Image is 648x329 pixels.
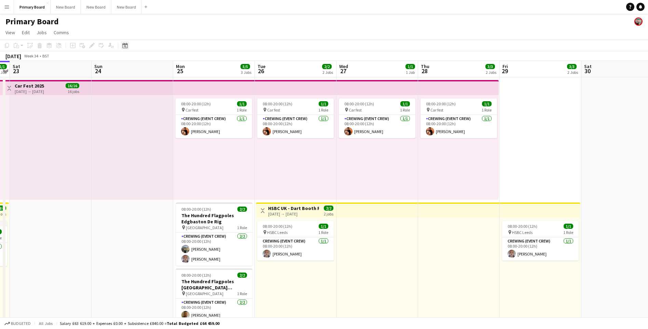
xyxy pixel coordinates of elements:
[38,321,54,326] span: All jobs
[563,230,573,235] span: 1 Role
[22,29,30,36] span: Edit
[13,63,20,69] span: Sat
[237,207,247,212] span: 2/2
[485,64,495,69] span: 3/3
[34,28,50,37] a: Jobs
[5,16,59,27] h1: Primary Board
[167,321,219,326] span: Total Budgeted £64 459.00
[176,98,252,138] app-job-card: 08:00-20:00 (12h)1/1 Car fest1 RoleCrewing (Event Crew)1/108:00-20:00 (12h)[PERSON_NAME]
[176,115,252,138] app-card-role: Crewing (Event Crew)1/108:00-20:00 (12h)[PERSON_NAME]
[3,28,18,37] a: View
[186,225,223,230] span: [GEOGRAPHIC_DATA]
[15,83,44,89] h3: Car Fest 2025
[322,64,332,69] span: 2/2
[426,101,456,106] span: 08:00-20:00 (12h)
[512,230,533,235] span: HSBC Leeds
[81,0,111,14] button: New Board
[237,107,247,113] span: 1 Role
[405,64,415,69] span: 1/1
[567,70,578,75] div: 2 Jobs
[176,212,252,225] h3: The Hundred Flagpoles Edgbaston De Rig
[185,107,198,113] span: Car fest
[12,67,20,75] span: 23
[567,64,577,69] span: 3/3
[482,101,492,106] span: 1/1
[237,273,247,278] span: 2/2
[268,211,319,216] div: [DATE] → [DATE]
[257,221,334,261] app-job-card: 08:00-20:00 (12h)1/1 HSBC Leeds1 RoleCrewing (Event Crew)1/108:00-20:00 (12h)[PERSON_NAME]
[508,224,537,229] span: 08:00-20:00 (12h)
[176,278,252,291] h3: The Hundred Flagpoles [GEOGRAPHIC_DATA] [GEOGRAPHIC_DATA]
[241,70,251,75] div: 3 Jobs
[51,0,81,14] button: New Board
[319,224,328,229] span: 1/1
[11,321,31,326] span: Budgeted
[15,89,44,94] div: [DATE] → [DATE]
[420,115,497,138] app-card-role: Crewing (Event Crew)1/108:00-20:00 (12h)[PERSON_NAME]
[583,67,592,75] span: 30
[482,107,492,113] span: 1 Role
[486,70,496,75] div: 2 Jobs
[237,101,247,106] span: 1/1
[421,63,429,69] span: Thu
[344,101,374,106] span: 08:00-20:00 (12h)
[339,63,348,69] span: Wed
[430,107,443,113] span: Car fest
[257,98,334,138] app-job-card: 08:00-20:00 (12h)1/1 Car fest1 RoleCrewing (Event Crew)1/108:00-20:00 (12h)[PERSON_NAME]
[267,107,280,113] span: Car fest
[319,101,328,106] span: 1/1
[176,202,252,266] app-job-card: 08:00-20:00 (12h)2/2The Hundred Flagpoles Edgbaston De Rig [GEOGRAPHIC_DATA]1 RoleCrewing (Event ...
[339,115,415,138] app-card-role: Crewing (Event Crew)1/108:00-20:00 (12h)[PERSON_NAME]
[5,53,21,60] div: [DATE]
[23,53,40,58] span: Week 34
[324,211,333,216] div: 2 jobs
[258,63,265,69] span: Tue
[564,224,573,229] span: 1/1
[257,67,265,75] span: 26
[420,67,429,75] span: 28
[420,98,497,138] div: 08:00-20:00 (12h)1/1 Car fest1 RoleCrewing (Event Crew)1/108:00-20:00 (12h)[PERSON_NAME]
[584,63,592,69] span: Sat
[400,101,410,106] span: 1/1
[339,98,415,138] div: 08:00-20:00 (12h)1/1 Car fest1 RoleCrewing (Event Crew)1/108:00-20:00 (12h)[PERSON_NAME]
[324,206,333,211] span: 2/2
[111,0,142,14] button: New Board
[338,67,348,75] span: 27
[19,28,32,37] a: Edit
[3,320,32,327] button: Budgeted
[181,101,211,106] span: 08:00-20:00 (12h)
[406,70,415,75] div: 1 Job
[37,29,47,36] span: Jobs
[94,63,102,69] span: Sun
[263,101,292,106] span: 08:00-20:00 (12h)
[318,107,328,113] span: 1 Role
[502,221,579,261] app-job-card: 08:00-20:00 (12h)1/1 HSBC Leeds1 RoleCrewing (Event Crew)1/108:00-20:00 (12h)[PERSON_NAME]
[181,207,211,212] span: 08:00-20:00 (12h)
[400,107,410,113] span: 1 Role
[237,225,247,230] span: 1 Role
[93,67,102,75] span: 24
[14,0,51,14] button: Primary Board
[349,107,362,113] span: Car fest
[186,291,223,296] span: [GEOGRAPHIC_DATA]
[318,230,328,235] span: 1 Role
[502,237,579,261] app-card-role: Crewing (Event Crew)1/108:00-20:00 (12h)[PERSON_NAME]
[175,67,185,75] span: 25
[51,28,72,37] a: Comms
[237,291,247,296] span: 1 Role
[634,17,643,26] app-user-avatar: Richard Langford
[66,83,79,88] span: 16/16
[263,224,292,229] span: 08:00-20:00 (12h)
[68,88,79,94] div: 16 jobs
[501,67,508,75] span: 29
[54,29,69,36] span: Comms
[257,115,334,138] app-card-role: Crewing (Event Crew)1/108:00-20:00 (12h)[PERSON_NAME]
[60,321,219,326] div: Salary £63 619.00 + Expenses £0.00 + Subsistence £840.00 =
[240,64,250,69] span: 5/5
[257,237,334,261] app-card-role: Crewing (Event Crew)1/108:00-20:00 (12h)[PERSON_NAME]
